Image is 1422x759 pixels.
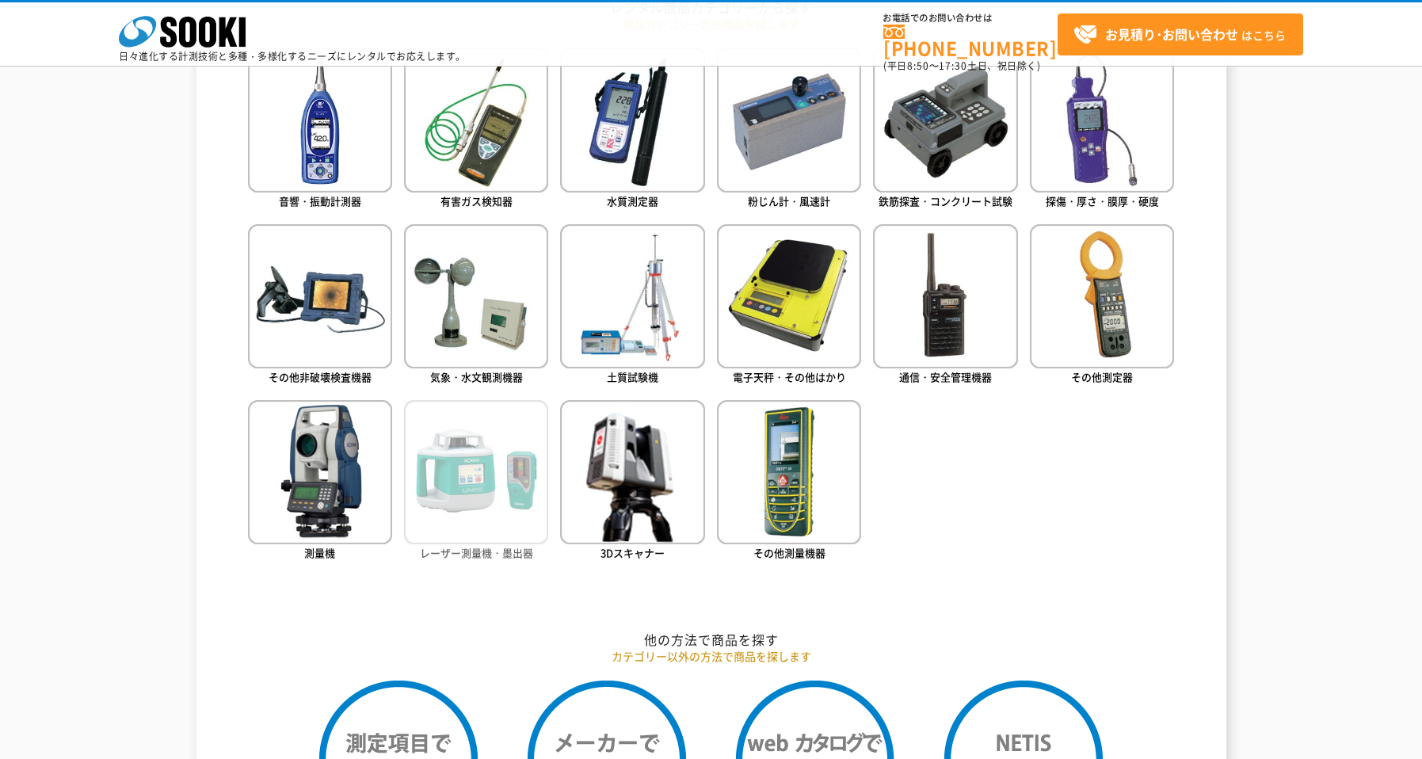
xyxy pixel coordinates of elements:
img: その他測定器 [1030,224,1174,368]
span: 17:30 [939,59,967,73]
span: 音響・振動計測器 [279,193,361,208]
span: 通信・安全管理機器 [899,369,992,384]
img: その他測量機器 [717,400,861,544]
img: 通信・安全管理機器 [873,224,1017,368]
a: 鉄筋探査・コンクリート試験 [873,48,1017,212]
a: レーザー測量機・墨出器 [404,400,548,564]
a: その他非破壊検査機器 [248,224,392,388]
a: 3Dスキャナー [560,400,704,564]
span: 水質測定器 [607,193,658,208]
span: 3Dスキャナー [600,545,665,560]
a: 有害ガス検知器 [404,48,548,212]
span: 有害ガス検知器 [440,193,513,208]
h2: 他の方法で商品を探す [248,631,1175,648]
img: 水質測定器 [560,48,704,192]
img: 電子天秤・その他はかり [717,224,861,368]
a: 電子天秤・その他はかり [717,224,861,388]
span: 探傷・厚さ・膜厚・硬度 [1046,193,1159,208]
span: お電話でのお問い合わせは [883,13,1058,23]
a: 測量機 [248,400,392,564]
img: 粉じん計・風速計 [717,48,861,192]
a: 気象・水文観測機器 [404,224,548,388]
img: 3Dスキャナー [560,400,704,544]
span: 測量機 [304,545,335,560]
span: レーザー測量機・墨出器 [420,545,533,560]
span: はこちら [1073,23,1286,47]
img: 測量機 [248,400,392,544]
span: (平日 ～ 土日、祝日除く) [883,59,1040,73]
span: 8:50 [907,59,929,73]
img: 有害ガス検知器 [404,48,548,192]
a: 土質試験機 [560,224,704,388]
a: [PHONE_NUMBER] [883,25,1058,57]
a: その他測量機器 [717,400,861,564]
img: レーザー測量機・墨出器 [404,400,548,544]
a: お見積り･お問い合わせはこちら [1058,13,1303,55]
a: 探傷・厚さ・膜厚・硬度 [1030,48,1174,212]
a: その他測定器 [1030,224,1174,388]
a: 通信・安全管理機器 [873,224,1017,388]
span: 電子天秤・その他はかり [733,369,846,384]
img: その他非破壊検査機器 [248,224,392,368]
p: 日々進化する計測技術と多種・多様化するニーズにレンタルでお応えします。 [119,51,466,61]
span: その他非破壊検査機器 [269,369,372,384]
span: 土質試験機 [607,369,658,384]
img: 気象・水文観測機器 [404,224,548,368]
span: 鉄筋探査・コンクリート試験 [879,193,1012,208]
img: 土質試験機 [560,224,704,368]
p: カテゴリー以外の方法で商品を探します [248,648,1175,665]
span: その他測量機器 [753,545,825,560]
img: 鉄筋探査・コンクリート試験 [873,48,1017,192]
a: 水質測定器 [560,48,704,212]
img: 音響・振動計測器 [248,48,392,192]
span: その他測定器 [1071,369,1133,384]
img: 探傷・厚さ・膜厚・硬度 [1030,48,1174,192]
a: 粉じん計・風速計 [717,48,861,212]
span: 気象・水文観測機器 [430,369,523,384]
a: 音響・振動計測器 [248,48,392,212]
span: 粉じん計・風速計 [748,193,830,208]
strong: お見積り･お問い合わせ [1105,25,1238,44]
